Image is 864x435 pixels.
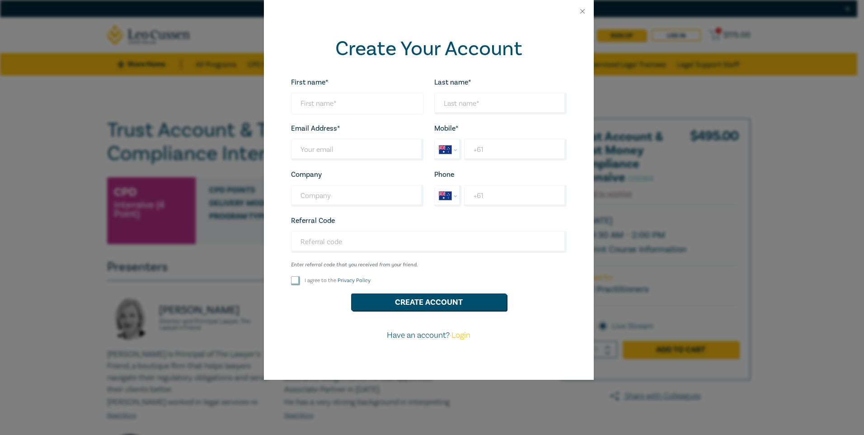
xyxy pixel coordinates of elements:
small: Enter referral code that you received from your friend. [291,262,567,268]
a: Login [451,330,470,340]
input: Your email [291,139,423,161]
button: Create Account [351,293,507,311]
input: Enter phone number [464,185,566,207]
label: I agree to the [305,277,371,284]
input: First name* [291,93,423,114]
label: Referral Code [291,217,335,225]
h2: Create Your Account [291,37,567,61]
label: Email Address* [291,124,340,132]
input: Enter Mobile number [464,139,566,161]
label: First name* [291,78,329,86]
input: Referral code [291,231,567,253]
p: Have an account? [286,330,572,341]
label: Mobile* [434,124,459,132]
input: Last name* [434,93,567,114]
button: Close [578,7,587,15]
label: Last name* [434,78,471,86]
label: Company [291,170,322,179]
label: Phone [434,170,454,179]
input: Company [291,185,423,207]
a: Privacy Policy [338,277,371,284]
